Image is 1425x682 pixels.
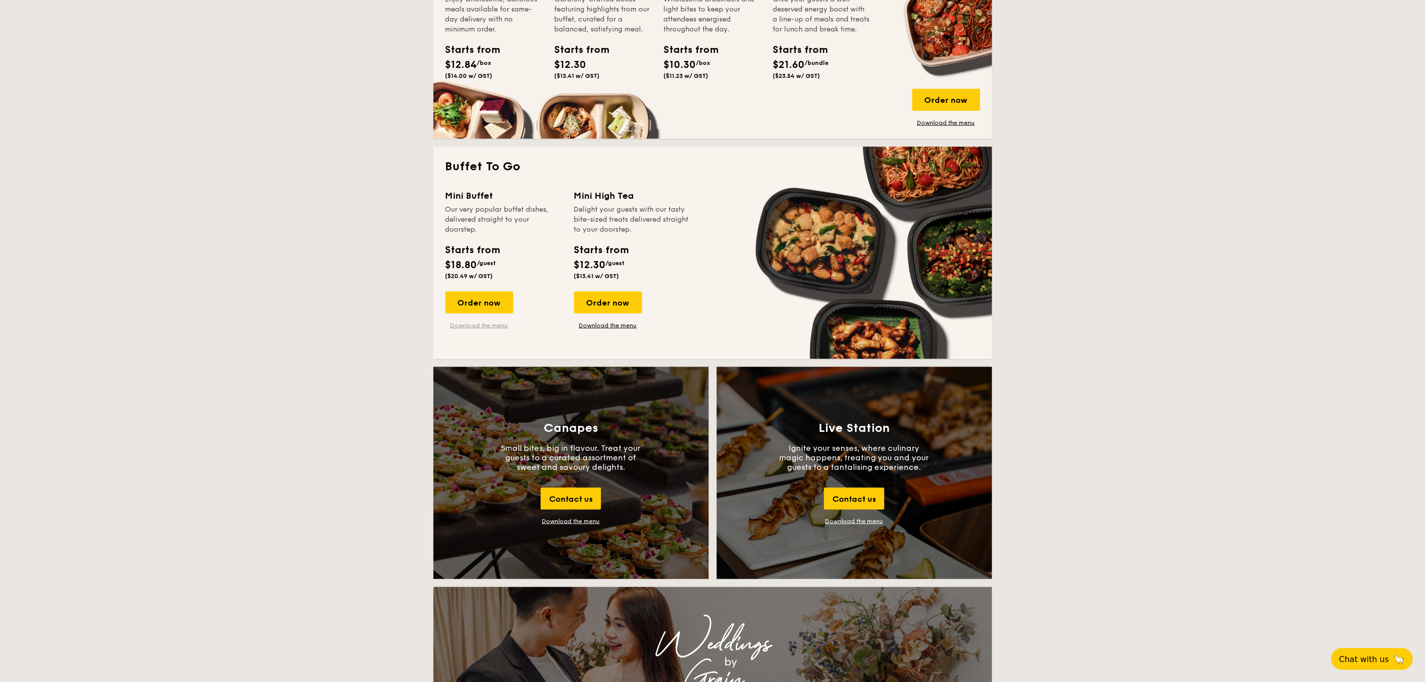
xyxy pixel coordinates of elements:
[445,159,980,175] h2: Buffet To Go
[780,443,929,472] p: Ignite your senses, where culinary magic happens, treating you and your guests to a tantalising e...
[664,42,709,57] div: Starts from
[773,72,820,79] span: ($23.54 w/ GST)
[574,273,619,280] span: ($13.41 w/ GST)
[542,518,600,525] div: Download the menu
[555,42,600,57] div: Starts from
[574,189,691,203] div: Mini High Tea
[574,292,642,314] div: Order now
[805,59,829,66] span: /bundle
[445,59,477,71] span: $12.84
[477,260,496,267] span: /guest
[664,72,709,79] span: ($11.23 w/ GST)
[912,119,980,127] a: Download the menu
[477,59,492,66] span: /box
[825,518,883,525] a: Download the menu
[574,205,691,235] div: Delight your guests with our tasty bite-sized treats delivered straight to your doorstep.
[445,292,513,314] div: Order now
[445,243,500,258] div: Starts from
[773,42,818,57] div: Starts from
[824,488,884,510] div: Contact us
[496,443,646,472] p: Small bites, big in flavour. Treat your guests to a curated assortment of sweet and savoury delig...
[541,488,601,510] div: Contact us
[445,259,477,271] span: $18.80
[606,260,625,267] span: /guest
[445,189,562,203] div: Mini Buffet
[555,72,600,79] span: ($13.41 w/ GST)
[445,273,493,280] span: ($20.49 w/ GST)
[445,205,562,235] div: Our very popular buffet dishes, delivered straight to your doorstep.
[558,653,904,671] div: by
[574,322,642,330] a: Download the menu
[664,59,696,71] span: $10.30
[818,421,890,435] h3: Live Station
[912,89,980,111] div: Order now
[696,59,711,66] span: /box
[555,59,587,71] span: $12.30
[1393,654,1405,665] span: 🦙
[1331,648,1413,670] button: Chat with us🦙
[445,72,493,79] span: ($14.00 w/ GST)
[445,322,513,330] a: Download the menu
[574,259,606,271] span: $12.30
[1339,655,1389,664] span: Chat with us
[544,421,598,435] h3: Canapes
[773,59,805,71] span: $21.60
[574,243,628,258] div: Starts from
[445,42,490,57] div: Starts from
[521,635,904,653] div: Weddings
